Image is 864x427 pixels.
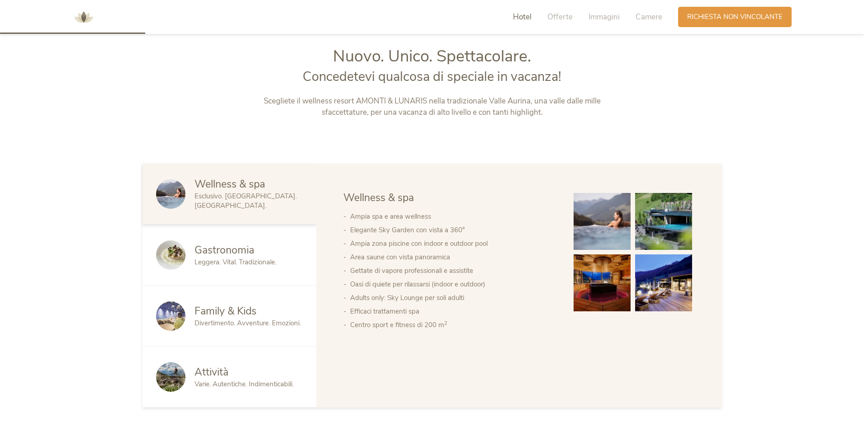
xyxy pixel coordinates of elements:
li: Oasi di quiete per rilassarsi (indoor e outdoor) [350,277,555,291]
li: Ampia spa e area wellness [350,210,555,223]
span: Esclusivo. [GEOGRAPHIC_DATA]. [GEOGRAPHIC_DATA]. [195,192,297,210]
span: Leggera. Vital. Tradizionale. [195,258,276,267]
span: Divertimento. Avventure. Emozioni. [195,319,301,328]
span: Nuovo. Unico. Spettacolare. [333,45,531,67]
li: Elegante Sky Garden con vista a 360° [350,223,555,237]
span: Offerte [547,12,573,22]
span: Wellness & spa [343,191,414,205]
li: Adults only: Sky Lounge per soli adulti [350,291,555,305]
p: Scegliete il wellness resort AMONTI & LUNARIS nella tradizionale Valle Aurina, una valle dalle mi... [243,95,621,118]
span: Attività [195,365,228,379]
span: Camere [636,12,662,22]
span: Richiesta non vincolante [687,12,783,22]
li: Gettate di vapore professionali e assistite [350,264,555,277]
li: Area saune con vista panoramica [350,250,555,264]
span: Varie. Autentiche. Indimenticabili. [195,380,294,389]
span: Immagini [589,12,620,22]
span: Family & Kids [195,304,256,318]
li: Efficaci trattamenti spa [350,305,555,318]
li: Ampia zona piscine con indoor e outdoor pool [350,237,555,250]
span: Concedetevi qualcosa di speciale in vacanza! [303,68,561,85]
span: Gastronomia [195,243,254,257]
li: Centro sport e fitness di 200 m [350,318,555,332]
span: Wellness & spa [195,177,265,191]
span: Hotel [513,12,532,22]
img: AMONTI & LUNARIS Wellnessresort [70,4,97,31]
a: AMONTI & LUNARIS Wellnessresort [70,14,97,20]
sup: 2 [444,320,447,327]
